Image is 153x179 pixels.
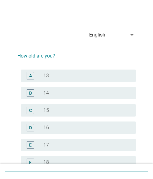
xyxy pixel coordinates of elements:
[128,31,136,39] i: arrow_drop_down
[29,90,32,96] div: B
[89,32,105,38] div: English
[43,90,49,96] label: 14
[29,142,32,148] div: E
[43,142,49,148] label: 17
[29,107,32,113] div: C
[43,73,49,79] label: 13
[17,46,136,60] h2: How old are you?
[43,125,49,131] label: 16
[43,159,49,165] label: 18
[43,107,49,113] label: 15
[29,124,32,131] div: D
[29,72,32,79] div: A
[29,159,32,165] div: F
